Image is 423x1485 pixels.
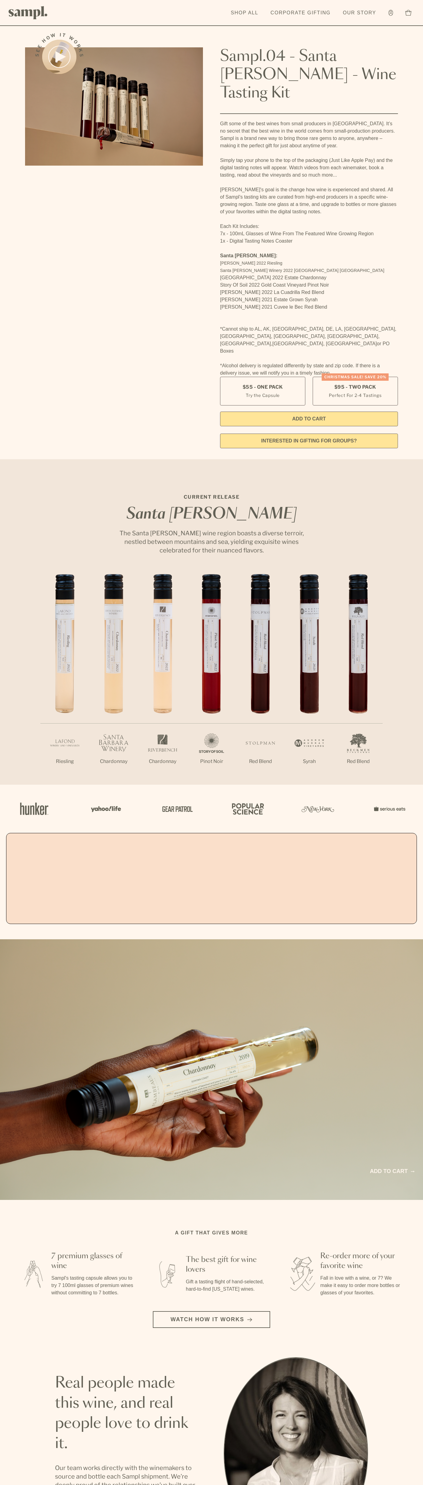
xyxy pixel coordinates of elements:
p: Chardonnay [89,758,138,765]
button: Watch how it works [153,1311,270,1328]
h2: Real people made this wine, and real people love to drink it. [55,1373,199,1454]
span: [GEOGRAPHIC_DATA], [GEOGRAPHIC_DATA] [272,341,377,346]
span: $95 - Two Pack [334,384,376,391]
h3: The best gift for wine lovers [186,1255,269,1274]
img: Artboard_4_28b4d326-c26e-48f9-9c80-911f17d6414e_x450.png [229,796,265,822]
li: 1 / 7 [40,574,89,785]
img: Sampl logo [9,6,48,19]
a: interested in gifting for groups? [220,434,398,448]
div: Gift some of the best wines from small producers in [GEOGRAPHIC_DATA]. It’s no secret that the be... [220,120,398,377]
p: Sampl's tasting capsule allows you to try 7 100ml glasses of premium wines without committing to ... [51,1274,134,1296]
li: 5 / 7 [236,574,285,785]
a: Corporate Gifting [267,6,334,20]
h2: A gift that gives more [175,1229,248,1237]
img: Artboard_7_5b34974b-f019-449e-91fb-745f8d0877ee_x450.png [370,796,407,822]
img: Sampl.04 - Santa Barbara - Wine Tasting Kit [25,47,203,166]
a: Add to cart [370,1167,414,1175]
a: Shop All [228,6,261,20]
li: [PERSON_NAME] 2021 Cuvee le Bec Red Blend [220,303,398,311]
small: Perfect For 2-4 Tastings [329,392,381,398]
span: [PERSON_NAME] 2022 Riesling [220,261,282,266]
strong: Santa [PERSON_NAME]: [220,253,278,258]
li: 7 / 7 [334,574,383,785]
p: Riesling [40,758,89,765]
li: Story Of Soil 2022 Gold Coast Vineyard Pinot Noir [220,281,398,289]
div: Christmas SALE! Save 20% [322,373,389,381]
p: Chardonnay [138,758,187,765]
li: 4 / 7 [187,574,236,785]
img: Artboard_5_7fdae55a-36fd-43f7-8bfd-f74a06a2878e_x450.png [158,796,194,822]
img: Artboard_1_c8cd28af-0030-4af1-819c-248e302c7f06_x450.png [16,796,53,822]
li: 2 / 7 [89,574,138,785]
img: Artboard_6_04f9a106-072f-468a-bdd7-f11783b05722_x450.png [87,796,123,822]
img: Artboard_3_0b291449-6e8c-4d07-b2c2-3f3601a19cd1_x450.png [300,796,336,822]
h3: 7 premium glasses of wine [51,1251,134,1271]
button: See how it works [42,40,76,74]
span: Santa [PERSON_NAME] Winery 2022 [GEOGRAPHIC_DATA] [GEOGRAPHIC_DATA] [220,268,384,273]
li: [PERSON_NAME] 2022 La Cuadrilla Red Blend [220,289,398,296]
h1: Sampl.04 - Santa [PERSON_NAME] - Wine Tasting Kit [220,47,398,102]
p: Syrah [285,758,334,765]
p: Red Blend [236,758,285,765]
p: The Santa [PERSON_NAME] wine region boasts a diverse terroir, nestled between mountains and sea, ... [114,529,309,555]
button: Add to Cart [220,412,398,426]
em: Santa [PERSON_NAME] [126,507,297,522]
li: [PERSON_NAME] 2021 Estate Grown Syrah [220,296,398,303]
p: Pinot Noir [187,758,236,765]
li: [GEOGRAPHIC_DATA] 2022 Estate Chardonnay [220,274,398,281]
p: Gift a tasting flight of hand-selected, hard-to-find [US_STATE] wines. [186,1278,269,1293]
p: Red Blend [334,758,383,765]
li: 6 / 7 [285,574,334,785]
span: $55 - One Pack [243,384,283,391]
small: Try the Capsule [246,392,280,398]
a: Our Story [340,6,379,20]
p: Fall in love with a wine, or 7? We make it easy to order more bottles or glasses of your favorites. [320,1274,403,1296]
p: CURRENT RELEASE [114,493,309,501]
h3: Re-order more of your favorite wine [320,1251,403,1271]
li: 3 / 7 [138,574,187,785]
span: , [271,341,272,346]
